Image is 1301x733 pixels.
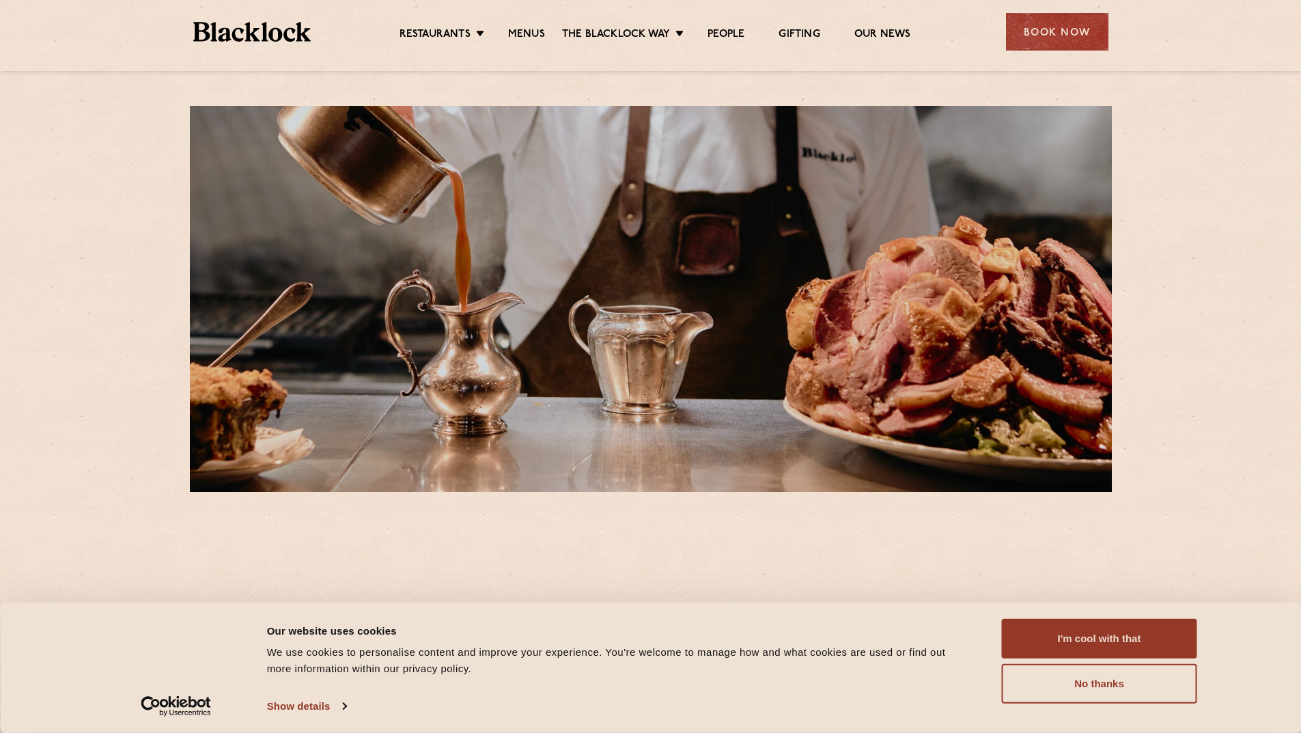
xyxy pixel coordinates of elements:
[267,644,971,677] div: We use cookies to personalise content and improve your experience. You're welcome to manage how a...
[708,28,744,43] a: People
[1006,13,1108,51] div: Book Now
[779,28,820,43] a: Gifting
[1002,619,1197,659] button: I'm cool with that
[116,696,236,717] a: Usercentrics Cookiebot - opens in a new window
[562,28,670,43] a: The Blacklock Way
[400,28,471,43] a: Restaurants
[193,22,311,42] img: BL_Textured_Logo-footer-cropped.svg
[267,696,346,717] a: Show details
[508,28,545,43] a: Menus
[267,622,971,639] div: Our website uses cookies
[854,28,911,43] a: Our News
[1002,664,1197,704] button: No thanks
